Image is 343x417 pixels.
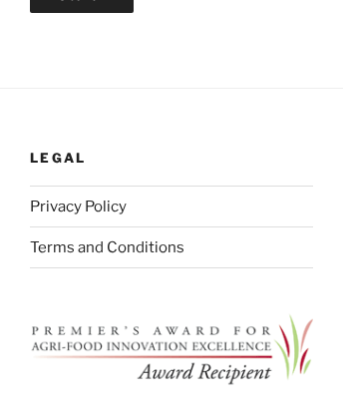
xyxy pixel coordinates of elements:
a: Terms and Conditions [30,238,184,256]
a: Privacy Policy [30,198,127,215]
nav: Legal [30,186,313,268]
h2: Legal [30,149,313,167]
